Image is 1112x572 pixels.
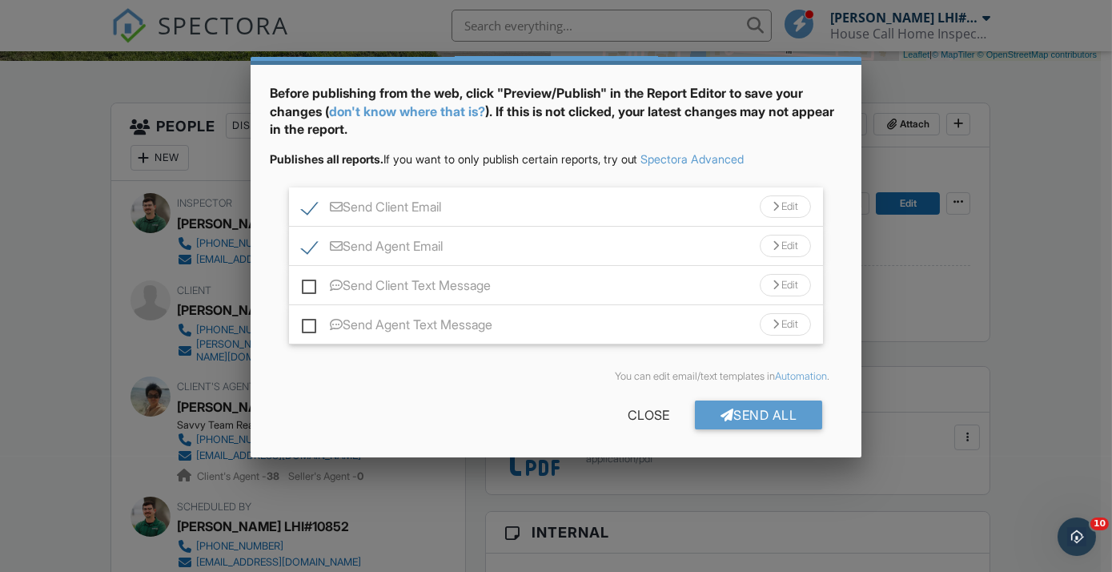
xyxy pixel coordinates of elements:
label: Send Client Email [302,199,441,220]
div: Before publishing from the web, click "Preview/Publish" in the Report Editor to save your changes... [270,84,843,151]
iframe: Intercom live chat [1058,518,1096,556]
label: Send Agent Text Message [302,317,492,337]
span: If you want to only publish certain reports, try out [270,152,638,166]
div: Edit [760,274,811,296]
label: Send Client Text Message [302,278,491,298]
strong: Publishes all reports. [270,152,383,166]
div: You can edit email/text templates in . [283,370,830,383]
span: 10 [1090,518,1109,530]
div: Edit [760,313,811,336]
div: Edit [760,195,811,218]
a: Spectora Advanced [641,152,745,166]
div: Send All [695,401,823,429]
a: don't know where that is? [329,103,485,119]
div: Close [602,401,695,429]
label: Send Agent Email [302,239,443,259]
a: Automation [775,370,827,382]
div: Edit [760,235,811,257]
